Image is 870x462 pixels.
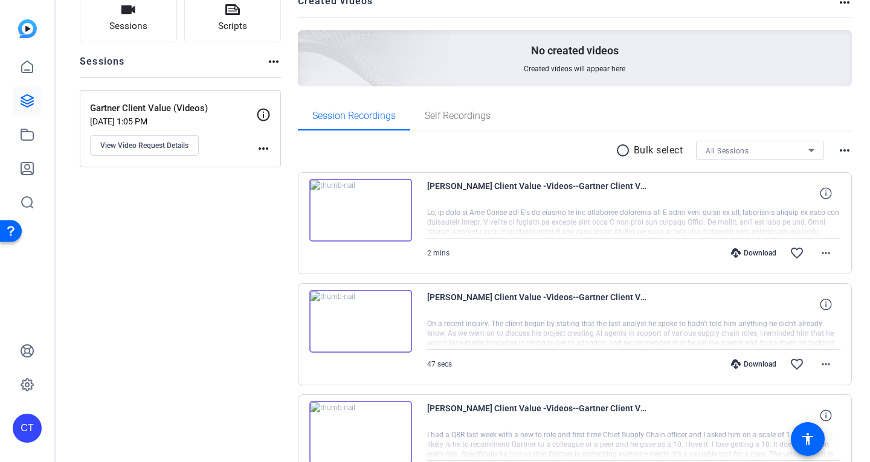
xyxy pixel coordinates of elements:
[256,141,271,156] mat-icon: more_horiz
[837,143,852,158] mat-icon: more_horiz
[427,360,452,368] span: 47 secs
[524,64,625,74] span: Created videos will appear here
[100,141,188,150] span: View Video Request Details
[80,54,125,77] h2: Sessions
[427,401,651,430] span: [PERSON_NAME] Client Value -Videos--Gartner Client Value -Videos--1756406120418-webcam
[790,357,804,371] mat-icon: favorite_border
[531,43,619,58] p: No created videos
[18,19,37,38] img: blue-gradient.svg
[90,135,199,156] button: View Video Request Details
[427,290,651,319] span: [PERSON_NAME] Client Value -Videos--Gartner Client Value -Videos--1756484908733-webcam
[425,111,491,121] span: Self Recordings
[109,19,147,33] span: Sessions
[427,179,651,208] span: [PERSON_NAME] Client Value -Videos--Gartner Client Value -Videos--1756907178453-webcam
[725,359,782,369] div: Download
[90,101,256,115] p: Gartner Client Value (Videos)
[266,54,281,69] mat-icon: more_horiz
[616,143,634,158] mat-icon: radio_button_unchecked
[819,246,833,260] mat-icon: more_horiz
[312,111,396,121] span: Session Recordings
[13,414,42,443] div: CT
[801,432,815,446] mat-icon: accessibility
[309,179,412,242] img: thumb-nail
[819,357,833,371] mat-icon: more_horiz
[90,117,256,126] p: [DATE] 1:05 PM
[309,290,412,353] img: thumb-nail
[427,249,449,257] span: 2 mins
[790,246,804,260] mat-icon: favorite_border
[218,19,247,33] span: Scripts
[634,143,683,158] p: Bulk select
[706,147,749,155] span: All Sessions
[725,248,782,258] div: Download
